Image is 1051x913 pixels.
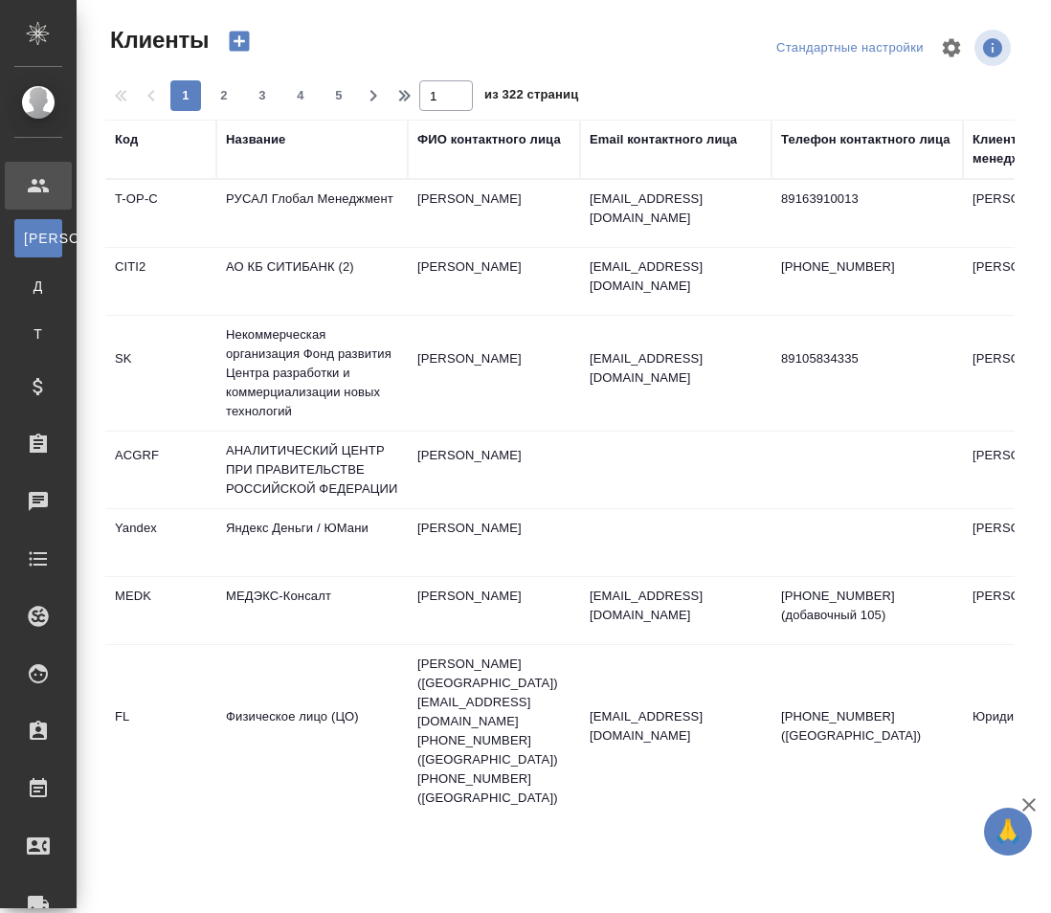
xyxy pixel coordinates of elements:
td: T-OP-C [105,180,216,247]
span: 3 [247,86,278,105]
td: [PERSON_NAME] [408,340,580,407]
p: [EMAIL_ADDRESS][DOMAIN_NAME] [590,587,762,625]
p: [PHONE_NUMBER] ([GEOGRAPHIC_DATA]) [781,707,953,746]
button: 🙏 [984,808,1032,856]
p: 89105834335 [781,349,953,368]
span: Настроить таблицу [928,25,974,71]
td: MEDK [105,577,216,644]
td: РУСАЛ Глобал Менеджмент [216,180,408,247]
td: FL [105,698,216,765]
p: [PHONE_NUMBER] (добавочный 105) [781,587,953,625]
td: SK [105,340,216,407]
span: Посмотреть информацию [974,30,1015,66]
span: 4 [285,86,316,105]
td: АНАЛИТИЧЕСКИЙ ЦЕНТР ПРИ ПРАВИТЕЛЬСТВЕ РОССИЙСКОЙ ФЕДЕРАЦИИ [216,432,408,508]
a: [PERSON_NAME] [14,219,62,257]
span: 5 [324,86,354,105]
td: Yandex [105,509,216,576]
td: [PERSON_NAME] [408,248,580,315]
p: 89163910013 [781,189,953,209]
td: АО КБ СИТИБАНК (2) [216,248,408,315]
div: Телефон контактного лица [781,130,950,149]
span: из 322 страниц [484,83,578,111]
td: CITI2 [105,248,216,315]
p: [EMAIL_ADDRESS][DOMAIN_NAME] [590,189,762,228]
p: [EMAIL_ADDRESS][DOMAIN_NAME] [590,707,762,746]
span: 2 [209,86,239,105]
button: Создать [216,25,262,57]
span: Т [24,324,53,344]
span: Клиенты [105,25,209,56]
td: ACGRF [105,436,216,503]
span: [PERSON_NAME] [24,229,53,248]
div: Название [226,130,285,149]
a: Т [14,315,62,353]
td: [PERSON_NAME] ([GEOGRAPHIC_DATA]) [EMAIL_ADDRESS][DOMAIN_NAME] [PHONE_NUMBER] ([GEOGRAPHIC_DATA])... [408,645,580,817]
td: МЕДЭКС-Консалт [216,577,408,644]
p: [PHONE_NUMBER] [781,257,953,277]
div: split button [771,33,928,63]
p: [EMAIL_ADDRESS][DOMAIN_NAME] [590,257,762,296]
button: 5 [324,80,354,111]
button: 2 [209,80,239,111]
td: Физическое лицо (ЦО) [216,698,408,765]
div: Код [115,130,138,149]
p: [EMAIL_ADDRESS][DOMAIN_NAME] [590,349,762,388]
span: 🙏 [992,812,1024,852]
td: [PERSON_NAME] [408,180,580,247]
td: [PERSON_NAME] [408,509,580,576]
div: Email контактного лица [590,130,737,149]
button: 4 [285,80,316,111]
button: 3 [247,80,278,111]
td: [PERSON_NAME] [408,577,580,644]
span: Д [24,277,53,296]
td: Яндекс Деньги / ЮМани [216,509,408,576]
td: Некоммерческая организация Фонд развития Центра разработки и коммерциализации новых технологий [216,316,408,431]
td: [PERSON_NAME] [408,436,580,503]
a: Д [14,267,62,305]
div: ФИО контактного лица [417,130,561,149]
